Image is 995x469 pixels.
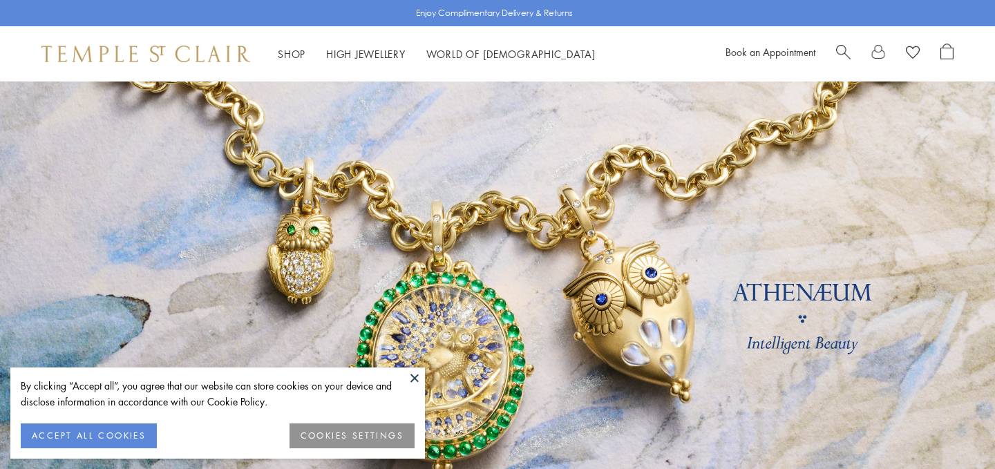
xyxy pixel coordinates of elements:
button: ACCEPT ALL COOKIES [21,423,157,448]
a: World of [DEMOGRAPHIC_DATA]World of [DEMOGRAPHIC_DATA] [426,47,596,61]
img: Temple St. Clair [41,46,250,62]
a: ShopShop [278,47,305,61]
a: View Wishlist [906,44,920,64]
a: Book an Appointment [726,45,815,59]
a: Open Shopping Bag [940,44,954,64]
nav: Main navigation [278,46,596,63]
button: COOKIES SETTINGS [290,423,415,448]
div: By clicking “Accept all”, you agree that our website can store cookies on your device and disclos... [21,378,415,410]
a: High JewelleryHigh Jewellery [326,47,406,61]
a: Search [836,44,851,64]
p: Enjoy Complimentary Delivery & Returns [416,6,573,20]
